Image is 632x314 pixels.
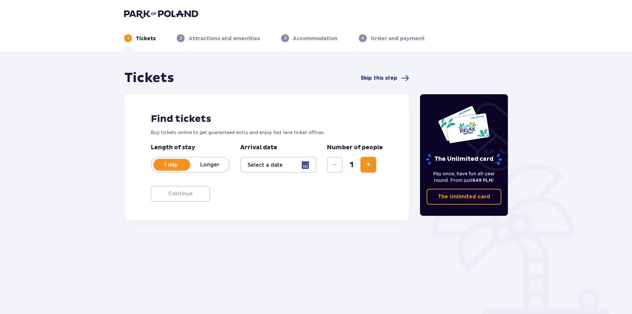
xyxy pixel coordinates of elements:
[151,113,383,125] h2: Find tickets
[281,34,338,42] div: 3Accommodation
[151,161,190,168] p: 1 day
[327,144,383,152] p: Number of people
[136,35,156,42] p: Tickets
[293,35,338,42] p: Accommodation
[472,178,492,183] span: 649 PLN
[151,186,210,202] button: Continue
[361,35,364,41] p: 4
[438,105,490,144] img: Two entry cards to Suntago with the word 'UNLIMITED RELAX', featuring a white background with tro...
[361,74,397,82] span: Skip this step
[427,170,502,184] p: Pay once, have fun all-year round. From just !
[360,157,376,173] button: Increase
[190,161,229,168] p: Longer
[371,35,425,42] p: Order and payment
[180,35,182,41] p: 2
[168,190,193,197] p: Continue
[127,35,129,41] p: 1
[425,154,503,165] p: The Unlimited card
[240,144,277,152] p: Arrival date
[124,34,156,42] div: 1Tickets
[361,74,409,82] a: Skip this step
[438,193,490,200] p: The Unlimited card
[151,129,383,136] p: Buy tickets online to get guaranteed entry and enjoy fast lane ticket offices.
[124,9,198,18] img: Park of Poland logo
[359,34,425,42] div: 4Order and payment
[124,70,174,86] h1: Tickets
[327,157,343,173] button: Decrease
[177,34,260,42] div: 2Attractions and amenities
[284,35,286,41] p: 3
[344,160,359,170] span: 1
[151,144,230,152] p: Length of stay
[189,35,260,42] p: Attractions and amenities
[427,189,502,205] a: The Unlimited card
